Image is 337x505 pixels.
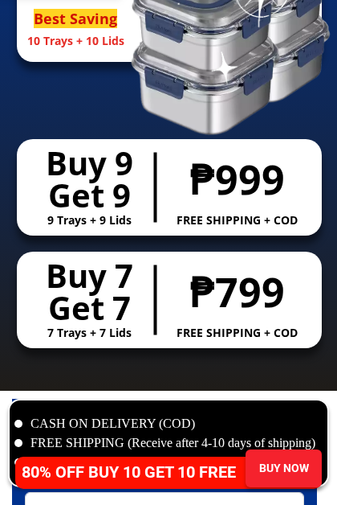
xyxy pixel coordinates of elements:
[14,453,323,472] li: COMPLETE THE FORM BELOW TO ORDER NOW
[14,414,323,433] li: CASH ON DELIVERY (COD)
[17,147,161,211] h2: Buy 9 Get 9
[177,155,297,203] h2: ₱999
[246,460,323,477] div: BUY NOW
[22,460,253,484] h4: 80% OFF BUY 10 GET 10 FREE
[30,211,148,228] h2: 9 Trays + 9 Lids
[34,9,117,28] span: Best Saving
[30,324,148,341] h2: 7 Trays + 7 Lids
[177,268,297,316] h2: ₱799
[169,324,304,341] h2: FREE SHIPPING + COD
[17,260,161,324] h2: Buy 7 Get 7
[169,211,304,228] h2: FREE SHIPPING + COD
[17,32,134,49] h2: 10 Trays + 10 Lids
[14,433,323,453] li: FREE SHIPPING (Receive after 4-10 days of shipping)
